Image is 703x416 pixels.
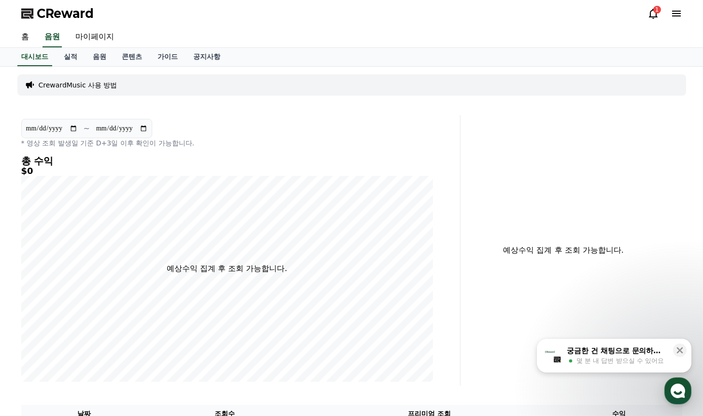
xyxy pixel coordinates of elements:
div: 1 [653,6,661,14]
p: ~ [84,123,90,134]
span: 대화 [88,321,100,329]
span: 설정 [149,321,161,329]
a: 홈 [14,27,37,47]
a: 가이드 [150,48,186,66]
p: * 영상 조회 발생일 기준 D+3일 이후 확인이 가능합니다. [21,138,433,148]
a: CrewardMusic 사용 방법 [39,80,117,90]
a: 설정 [125,306,186,330]
p: 예상수익 집계 후 조회 가능합니다. [468,244,659,256]
a: 음원 [43,27,62,47]
h5: $0 [21,166,433,176]
span: CReward [37,6,94,21]
a: 대시보드 [17,48,52,66]
a: 마이페이지 [68,27,122,47]
a: 공지사항 [186,48,228,66]
a: 실적 [56,48,85,66]
h4: 총 수익 [21,156,433,166]
a: 1 [647,8,659,19]
a: 콘텐츠 [114,48,150,66]
a: 음원 [85,48,114,66]
p: 예상수익 집계 후 조회 가능합니다. [167,263,287,274]
a: 대화 [64,306,125,330]
span: 홈 [30,321,36,329]
a: CReward [21,6,94,21]
a: 홈 [3,306,64,330]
